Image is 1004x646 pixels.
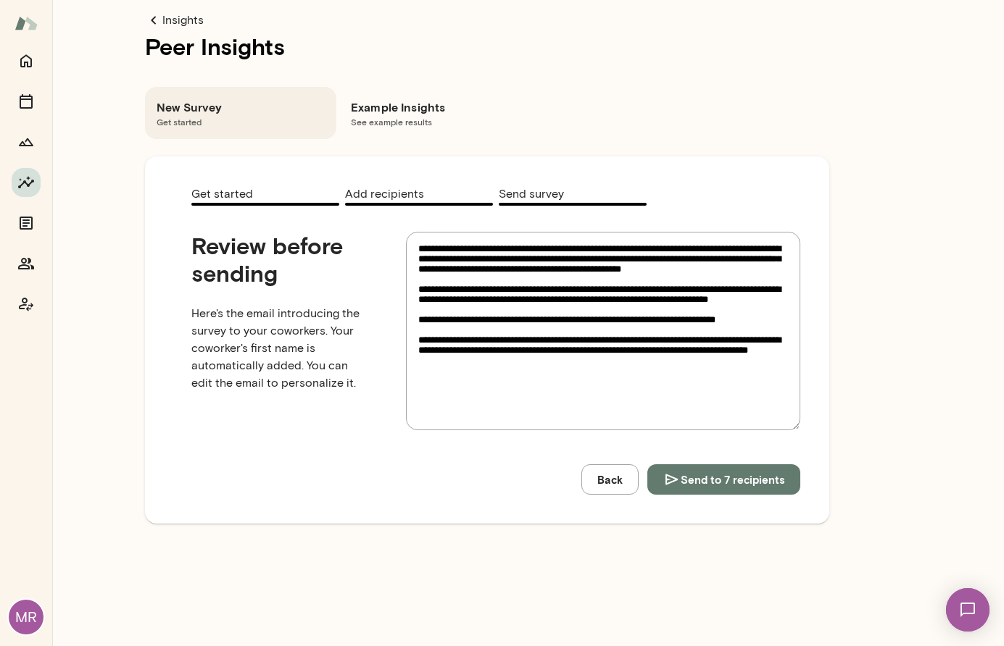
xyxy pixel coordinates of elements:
img: Mento [14,9,38,37]
div: New SurveyGet started [145,87,336,139]
span: Get started [157,116,325,127]
span: Send to 7 recipients [681,470,784,489]
button: Send to 7 recipients [647,464,800,495]
span: See example results [351,116,519,127]
button: Back [581,464,639,495]
button: Growth Plan [12,127,41,156]
h4: Review before sending [191,232,365,288]
button: Members [12,249,41,278]
a: Insights [145,12,829,29]
span: Send survey [499,187,564,204]
h6: Example Insights [351,98,519,116]
button: Sessions [12,87,41,116]
div: MR [9,600,43,634]
div: Example InsightsSee example results [339,87,531,139]
button: Coach app [12,290,41,319]
button: Documents [12,209,41,238]
button: Home [12,46,41,75]
span: Get started [191,187,253,204]
h1: Peer Insights [145,29,829,64]
button: Insights [12,168,41,197]
p: Here's the email introducing the survey to your coworkers. Your coworker's first name is automati... [191,288,365,409]
h6: New Survey [157,98,325,116]
span: Add recipients [345,187,424,204]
